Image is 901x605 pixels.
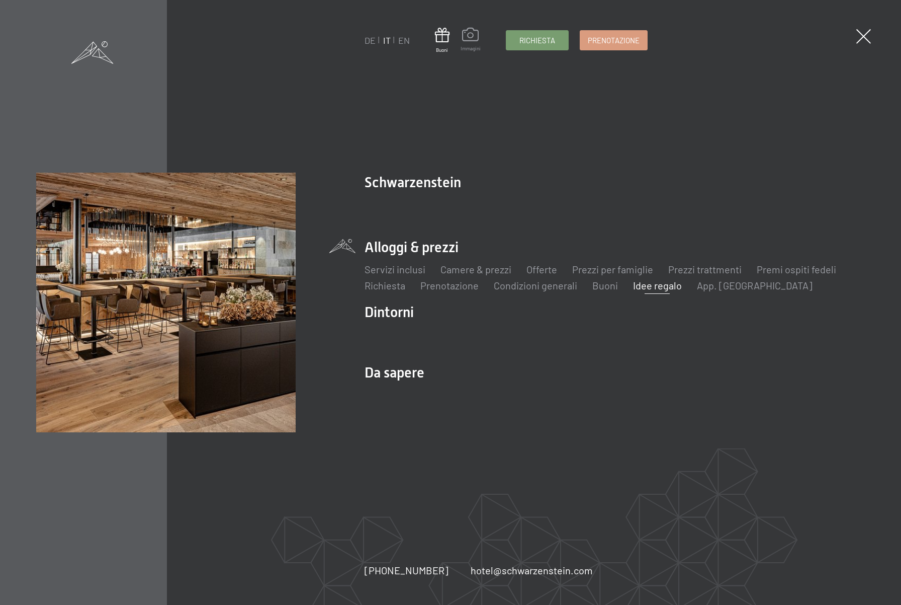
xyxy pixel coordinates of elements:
a: Prenotazione [580,31,647,50]
a: Richiesta [506,31,568,50]
a: Prezzi per famiglie [572,263,653,275]
span: [PHONE_NUMBER] [365,564,448,576]
a: Premi ospiti fedeli [757,263,836,275]
a: Richiesta [365,279,405,291]
a: Servizi inclusi [365,263,425,275]
a: Offerte [526,263,557,275]
a: Buoni [592,279,618,291]
a: Condizioni generali [494,279,577,291]
a: Buoni [435,28,449,53]
a: Prezzi trattmenti [668,263,742,275]
a: Immagini [461,28,481,52]
a: EN [398,35,410,46]
a: [PHONE_NUMBER] [365,563,448,577]
a: DE [365,35,376,46]
a: App. [GEOGRAPHIC_DATA] [697,279,813,291]
span: Prenotazione [588,35,640,46]
a: hotel@schwarzenstein.com [471,563,593,577]
a: Idee regalo [633,279,682,291]
a: Prenotazione [420,279,479,291]
span: Buoni [435,46,449,53]
a: Camere & prezzi [440,263,511,275]
span: Richiesta [519,35,555,46]
img: Idee regalo [36,173,296,432]
a: IT [383,35,391,46]
span: Immagini [461,45,481,52]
